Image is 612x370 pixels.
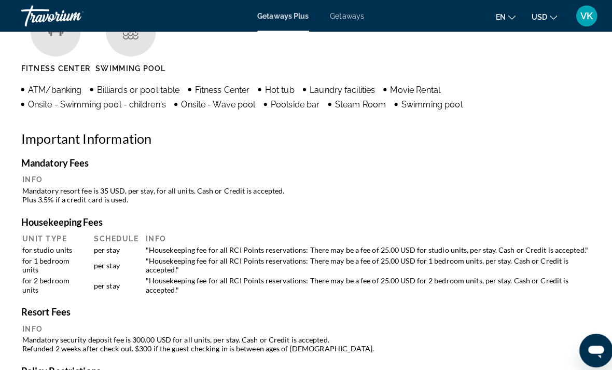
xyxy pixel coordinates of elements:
h2: Important Information [21,129,591,144]
span: USD [523,12,539,21]
a: Getaways Plus [254,11,304,20]
span: Onsite - Swimming pool - children's [27,98,163,108]
td: for 2 bedroom units [22,271,86,290]
span: Billiards or pool table [95,84,177,93]
span: Steam Room [330,98,380,108]
th: Schedule [87,230,137,240]
span: ATM/banking [27,84,80,93]
span: en [488,12,498,21]
span: Movie Rental [384,84,434,93]
th: Info [138,230,590,240]
td: "Housekeeping fee for all RCI Points reservations: There may be a fee of 25.00 USD for 2 bedroom ... [138,271,590,290]
span: Poolside bar [267,98,315,108]
span: Fitness Center [21,63,89,72]
button: User Menu [564,5,591,26]
span: VK [572,10,584,21]
th: Info [22,172,590,182]
h4: Resort Fees [21,302,591,313]
span: Hot tub [261,84,290,93]
td: "Housekeeping fee for all RCI Points reservations: There may be a fee of 25.00 USD for 1 bedroom ... [138,252,590,270]
button: Change currency [523,9,549,24]
td: for studio units [22,241,86,251]
td: for 1 bedroom units [22,252,86,270]
th: Unit Type [22,230,86,240]
span: Laundry facilities [305,84,369,93]
span: Onsite - Wave pool [178,98,252,108]
td: per stay [87,252,137,270]
h4: Housekeeping Fees [21,213,591,224]
h4: Mandatory Fees [21,155,591,166]
td: Mandatory resort fee is 35 USD, per stay, for all units. Cash or Credit is accepted. Plus 3.5% if... [22,183,590,201]
td: "Housekeeping fee for all RCI Points reservations: There may be a fee of 25.00 USD for studio uni... [138,241,590,251]
span: Swimming Pool [94,63,163,72]
span: Fitness Center [192,84,246,93]
a: Travorium [21,2,124,29]
td: Mandatory security deposit fee is 300.00 USD for all units, per stay. Cash or Credit is accepted.... [22,330,590,348]
span: Swimming pool [395,98,455,108]
th: Info [22,319,590,328]
td: per stay [87,241,137,251]
a: Getaways [325,11,359,20]
iframe: Кнопка запуска окна обмена сообщениями [571,328,604,362]
button: Change language [488,9,508,24]
td: per stay [87,271,137,290]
